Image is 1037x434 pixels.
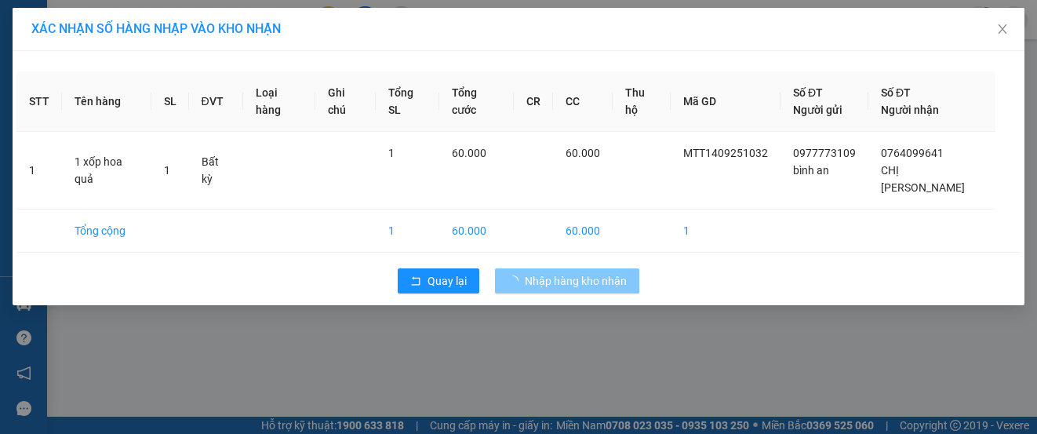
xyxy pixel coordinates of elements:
[793,147,856,159] span: 0977773109
[996,23,1009,35] span: close
[495,268,639,294] button: Nhập hàng kho nhận
[376,210,439,253] td: 1
[508,275,525,286] span: loading
[410,275,421,288] span: rollback
[881,86,911,99] span: Số ĐT
[164,164,170,177] span: 1
[62,71,151,132] th: Tên hàng
[452,147,486,159] span: 60.000
[62,132,151,210] td: 1 xốp hoa quả
[376,71,439,132] th: Tổng SL
[553,71,613,132] th: CC
[553,210,613,253] td: 60.000
[671,210,780,253] td: 1
[189,71,244,132] th: ĐVT
[683,147,768,159] span: MTT1409251032
[566,147,600,159] span: 60.000
[981,8,1024,52] button: Close
[428,272,467,290] span: Quay lại
[881,147,944,159] span: 0764099641
[439,210,514,253] td: 60.000
[62,210,151,253] td: Tổng cộng
[793,164,829,177] span: bình an
[613,71,671,132] th: Thu hộ
[189,132,244,210] td: Bất kỳ
[881,104,939,116] span: Người nhận
[398,268,479,294] button: rollbackQuay lại
[16,132,62,210] td: 1
[31,21,281,36] span: XÁC NHẬN SỐ HÀNG NHẬP VÀO KHO NHẬN
[151,71,189,132] th: SL
[793,104,842,116] span: Người gửi
[525,272,627,290] span: Nhập hàng kho nhận
[16,71,62,132] th: STT
[243,71,315,132] th: Loại hàng
[793,86,823,99] span: Số ĐT
[514,71,553,132] th: CR
[881,164,965,194] span: CHỊ [PERSON_NAME]
[439,71,514,132] th: Tổng cước
[388,147,395,159] span: 1
[315,71,376,132] th: Ghi chú
[671,71,780,132] th: Mã GD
